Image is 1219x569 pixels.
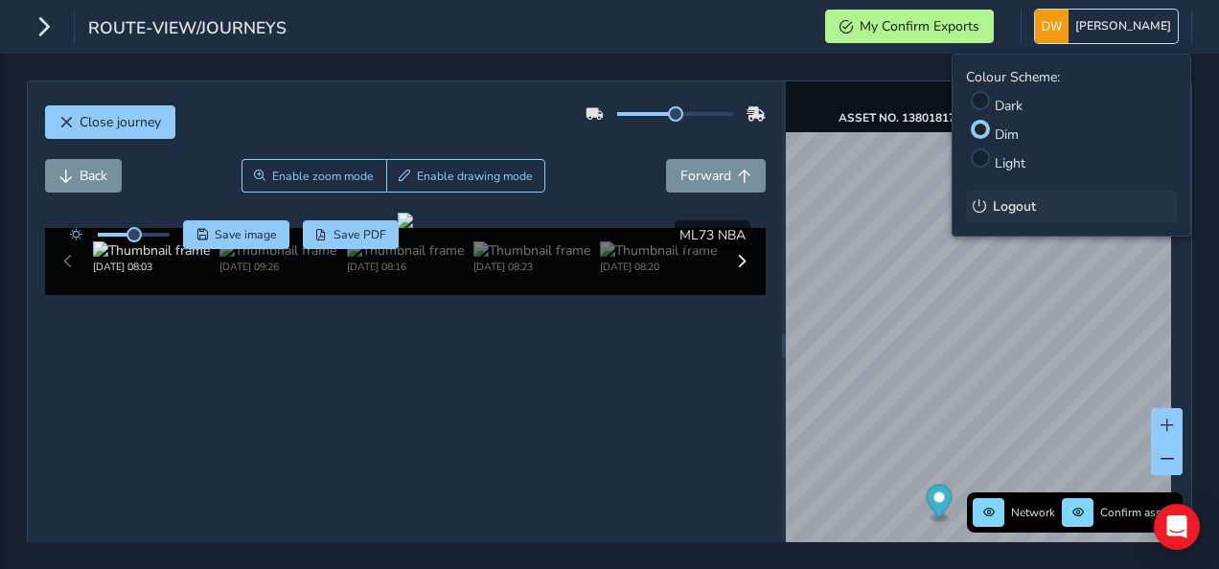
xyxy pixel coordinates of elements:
span: Close journey [80,113,161,131]
img: Thumbnail frame [473,241,590,260]
img: Thumbnail frame [347,241,464,260]
div: [DATE] 08:23 [473,260,590,274]
button: PDF [303,220,400,249]
button: Forward [666,159,766,193]
span: Back [80,167,107,185]
span: Forward [680,167,731,185]
img: Thumbnail frame [600,241,717,260]
div: [DATE] 08:20 [600,260,717,274]
span: ML73 NBA [679,226,746,244]
span: Save image [215,227,277,242]
button: Save [183,220,289,249]
label: Dark [995,97,1023,115]
div: [DATE] 09:26 [219,260,336,274]
div: Map marker [927,485,953,524]
strong: ASSET NO. 13801817 [839,110,955,125]
span: Confirm assets [1100,505,1177,520]
span: My Confirm Exports [860,17,979,35]
button: Zoom [241,159,386,193]
span: Save PDF [333,227,386,242]
div: Open Intercom Messenger [1154,504,1200,550]
span: Enable zoom mode [272,169,374,184]
button: [PERSON_NAME] [1035,10,1178,43]
button: Back [45,159,122,193]
span: Enable drawing mode [417,169,533,184]
img: Thumbnail frame [93,241,210,260]
div: [DATE] 08:03 [93,260,210,274]
button: Close journey [45,105,175,139]
img: Thumbnail frame [219,241,336,260]
div: [DATE] 08:16 [347,260,464,274]
span: route-view/journeys [88,16,287,43]
label: Dim [995,125,1019,144]
button: Logout [966,191,1177,222]
button: My Confirm Exports [825,10,994,43]
img: diamond-layout [1035,10,1069,43]
span: Network [1011,505,1055,520]
label: Light [995,154,1025,172]
button: Draw [386,159,546,193]
label: Colour Scheme: [966,68,1060,86]
div: | | [839,110,1139,125]
span: [PERSON_NAME] [1075,10,1171,43]
span: Logout [993,197,1036,216]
